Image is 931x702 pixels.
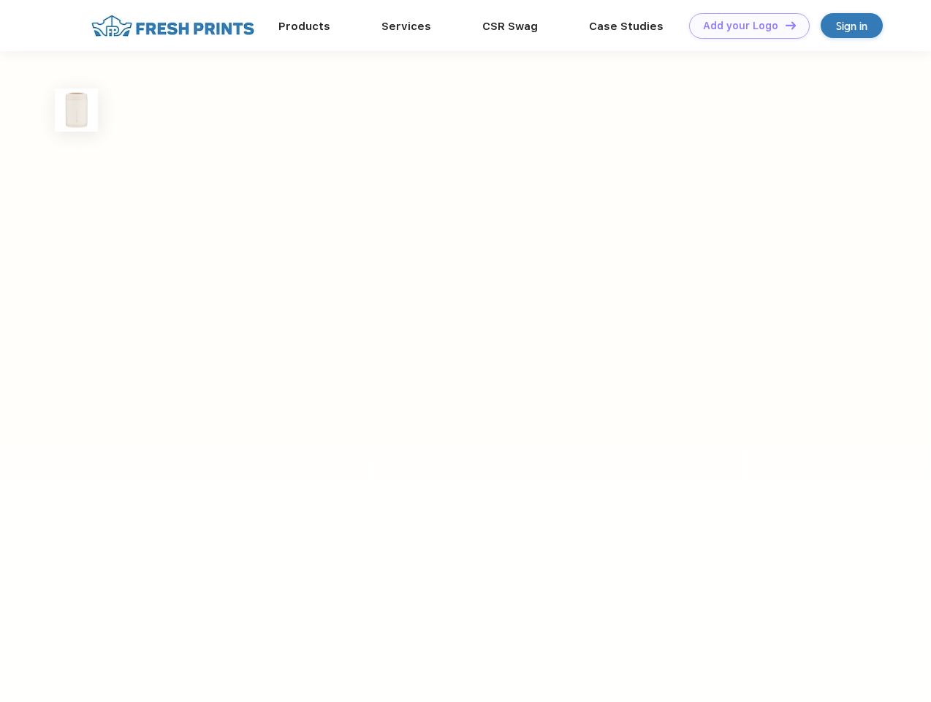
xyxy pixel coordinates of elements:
img: func=resize&h=100 [55,88,98,132]
img: DT [786,21,796,29]
a: Sign in [821,13,883,38]
div: Sign in [836,18,867,34]
a: Products [278,20,330,33]
div: Add your Logo [703,20,778,32]
img: fo%20logo%202.webp [87,13,259,39]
